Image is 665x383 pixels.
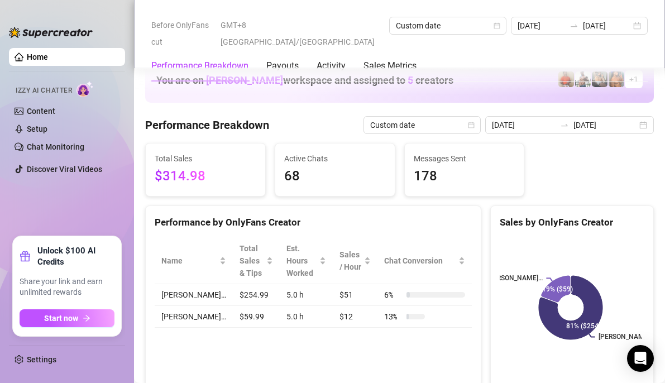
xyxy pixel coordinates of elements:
input: End date [573,119,637,131]
td: $12 [333,306,377,328]
div: Performance Breakdown [151,59,248,73]
input: Start date [492,119,556,131]
span: Start now [44,314,78,323]
span: swap-right [560,121,569,130]
input: Start date [518,20,566,32]
a: Chat Monitoring [27,142,84,151]
span: Sales / Hour [339,248,362,273]
span: $314.98 [155,166,256,187]
span: to [570,21,578,30]
strong: Unlock $100 AI Credits [37,245,114,267]
div: Est. Hours Worked [286,242,317,279]
div: Performance by OnlyFans Creator [155,215,472,230]
th: Chat Conversion [377,238,472,284]
td: 5.0 h [280,284,333,306]
a: Home [27,52,48,61]
span: gift [20,251,31,262]
span: 178 [414,166,515,187]
span: calendar [468,122,475,128]
a: Settings [27,355,56,364]
button: Start nowarrow-right [20,309,114,327]
span: 68 [284,166,386,187]
div: Sales Metrics [363,59,417,73]
th: Total Sales & Tips [233,238,280,284]
span: Messages Sent [414,152,515,165]
span: Name [161,255,217,267]
h4: Performance Breakdown [145,117,269,133]
span: Total Sales & Tips [240,242,264,279]
td: $254.99 [233,284,280,306]
div: Payouts [266,59,299,73]
span: Chat Conversion [384,255,456,267]
text: [PERSON_NAME]… [599,333,654,341]
a: Setup [27,125,47,133]
span: arrow-right [83,314,90,322]
span: to [560,121,569,130]
span: GMT+8 [GEOGRAPHIC_DATA]/[GEOGRAPHIC_DATA] [221,17,382,50]
div: Sales by OnlyFans Creator [500,215,644,230]
span: Active Chats [284,152,386,165]
a: Discover Viral Videos [27,165,102,174]
span: Total Sales [155,152,256,165]
td: [PERSON_NAME]… [155,284,233,306]
span: calendar [494,22,500,29]
div: Activity [317,59,346,73]
span: 6 % [384,289,402,301]
a: Content [27,107,55,116]
span: Izzy AI Chatter [16,85,72,96]
div: Open Intercom Messenger [627,345,654,372]
span: swap-right [570,21,578,30]
input: End date [583,20,631,32]
th: Name [155,238,233,284]
img: AI Chatter [76,81,94,97]
td: 5.0 h [280,306,333,328]
span: 13 % [384,310,402,323]
td: [PERSON_NAME]… [155,306,233,328]
span: Before OnlyFans cut [151,17,214,50]
text: [PERSON_NAME]… [487,275,543,283]
span: Share your link and earn unlimited rewards [20,276,114,298]
th: Sales / Hour [333,238,377,284]
img: logo-BBDzfeDw.svg [9,27,93,38]
td: $51 [333,284,377,306]
span: Custom date [396,17,500,34]
span: Custom date [370,117,474,133]
td: $59.99 [233,306,280,328]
